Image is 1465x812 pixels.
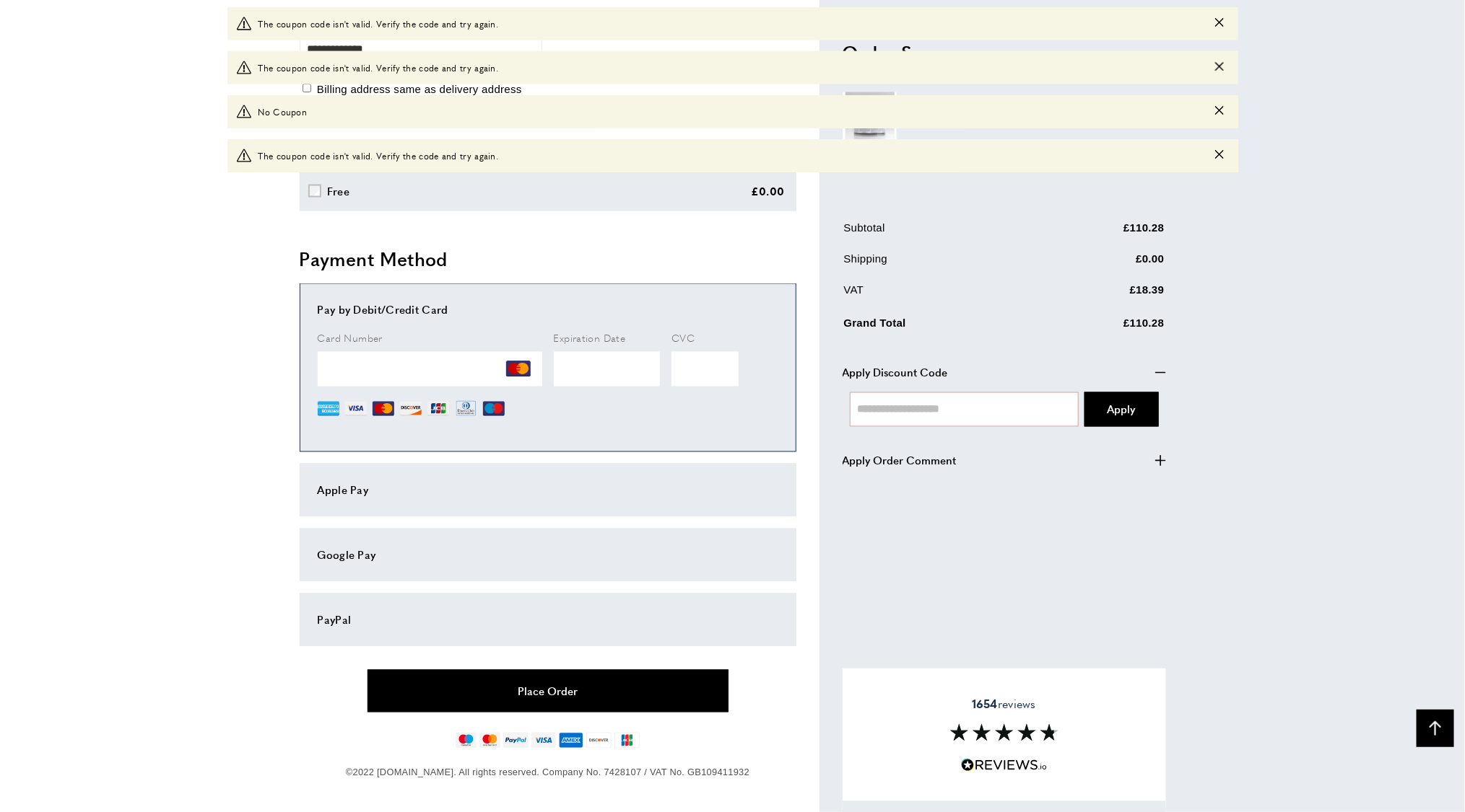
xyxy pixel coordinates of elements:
[1215,17,1224,30] button: Close message
[586,733,612,749] img: discover
[559,733,584,749] img: american-express
[258,149,499,162] span: The coupon code isn't valid. Verify the code and try again.
[1038,281,1165,309] td: £18.39
[258,17,499,30] span: The coupon code isn't valid. Verify the code and try again.
[318,352,542,387] iframe: To enrich screen reader interactions, please activate Accessibility in Grammarly extension settings
[1215,61,1224,74] button: Close message
[258,61,499,74] span: The coupon code isn't valid. Verify the code and try again.
[318,301,778,319] div: Pay by Debit/Credit Card
[346,767,749,778] span: ©2022 [DOMAIN_NAME]. All rights reserved. Company No. 7428107 / VAT No. GB109411932
[844,281,1038,309] td: VAT
[345,398,367,420] img: VI.png
[400,398,422,420] img: DI.png
[972,695,998,712] strong: 1654
[506,357,531,381] img: MC.png
[318,612,778,629] div: PayPal
[671,352,739,387] iframe: Secure Credit Card Frame - CVV
[972,697,1036,711] span: reviews
[1084,392,1159,426] button: Apply Coupon
[368,670,729,712] button: Place Order
[1108,401,1136,416] span: Apply Coupon
[318,547,778,564] div: Google Pay
[1038,219,1165,247] td: £110.28
[318,398,339,420] img: AE.png
[614,733,640,749] img: jcb
[844,219,1038,247] td: Subtotal
[844,250,1038,278] td: Shipping
[961,758,1048,772] img: Reviews.io 5 stars
[479,733,500,749] img: mastercard
[455,398,478,420] img: DN.png
[427,398,449,420] img: JCB.png
[671,331,695,345] span: CVC
[950,723,1058,741] img: Reviews section
[318,482,778,499] div: Apple Pay
[456,733,477,749] img: maestro
[503,733,529,749] img: paypal
[318,331,383,345] span: Card Number
[1038,250,1165,278] td: £0.00
[531,733,555,749] img: visa
[1215,105,1224,118] button: Close message
[300,246,796,272] h2: Payment Method
[483,398,505,420] img: MI.png
[844,312,1038,343] td: Grand Total
[1038,312,1165,343] td: £110.28
[751,182,785,200] div: £0.00
[554,352,661,387] iframe: Secure Credit Card Frame - Expiration Date
[373,398,394,420] img: MC.png
[1215,149,1224,162] button: Close message
[258,105,308,118] span: No Coupon
[327,182,349,200] div: Free
[843,363,948,381] span: Apply Discount Code
[554,331,626,345] span: Expiration Date
[843,451,957,469] span: Apply Order Comment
